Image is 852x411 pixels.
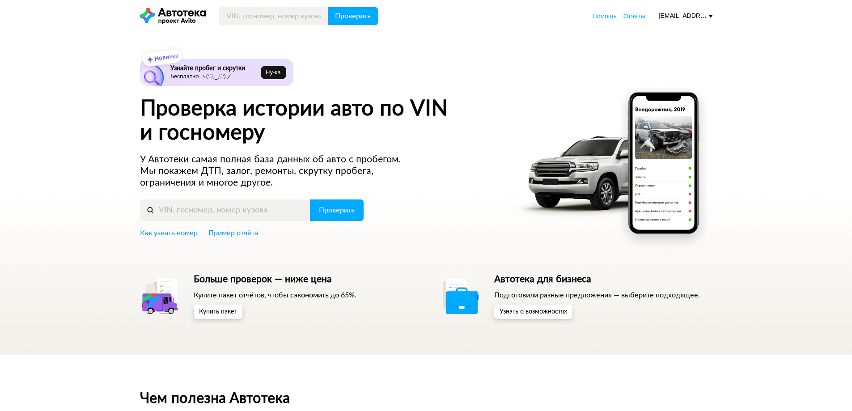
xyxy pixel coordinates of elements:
div: [EMAIL_ADDRESS][DOMAIN_NAME][PERSON_NAME] [659,12,712,20]
input: VIN, госномер, номер кузова [140,199,310,221]
a: Отчёты [623,12,645,21]
a: Пример отчёта [208,228,258,238]
input: VIN, госномер, номер кузова [219,7,328,25]
h6: Узнайте пробег и скрутки [170,64,258,72]
span: Проверить [319,207,355,214]
span: Узнать о возможностях [500,309,567,315]
h1: Проверка истории авто по VIN и госномеру [140,97,504,145]
p: Подготовили разные предложения — выберите подходящее. [494,290,700,300]
button: Узнать о возможностях [494,305,572,319]
h5: Больше проверок — ниже цена [194,274,356,285]
span: Проверить [335,13,371,20]
span: Помощь [593,13,617,20]
strong: Новинка [154,53,178,62]
button: Купить пакет [194,305,242,319]
span: Ну‑ка [266,69,280,76]
p: Бесплатно ヽ(♡‿♡)ノ [170,73,258,81]
span: Отчёты [623,13,645,20]
p: У Автотеки самая полная база данных об авто с пробегом. Мы покажем ДТП, залог, ремонты, скрутку п... [140,154,418,189]
p: Купите пакет отчётов, чтобы сэкономить до 65%. [194,290,356,300]
h2: Чем полезна Автотека [140,390,712,407]
a: Как узнать номер [140,228,198,238]
button: Проверить [328,7,378,25]
a: Помощь [593,12,617,21]
button: Проверить [310,199,364,221]
h5: Автотека для бизнеса [494,274,700,285]
span: Купить пакет [199,309,237,315]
